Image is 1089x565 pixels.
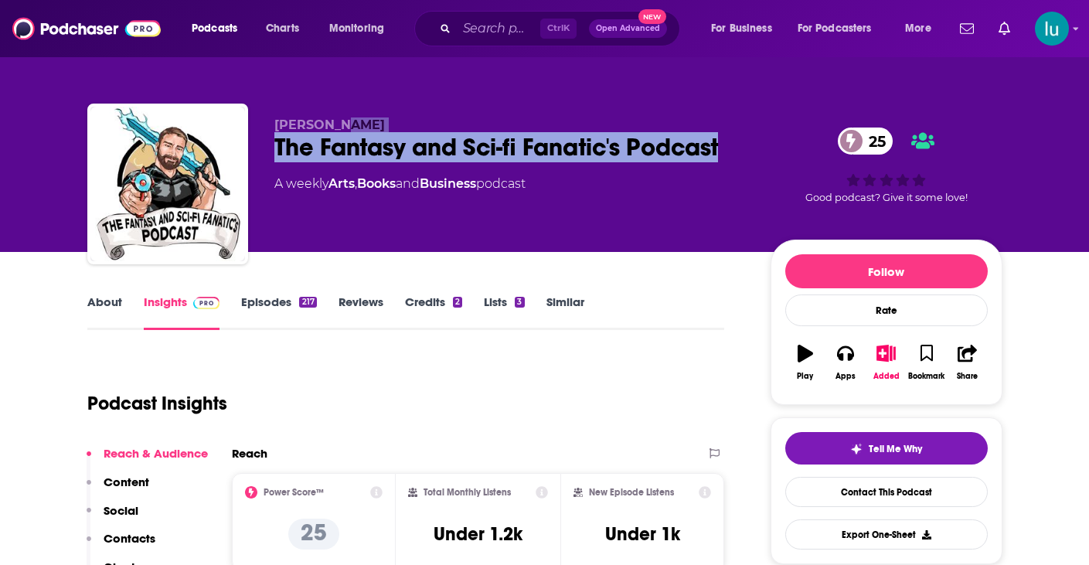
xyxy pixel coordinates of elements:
[241,294,316,330] a: Episodes217
[87,392,227,415] h1: Podcast Insights
[1035,12,1069,46] span: Logged in as lusodano
[798,18,872,39] span: For Podcasters
[785,294,988,326] div: Rate
[232,446,267,461] h2: Reach
[288,519,339,550] p: 25
[869,443,922,455] span: Tell Me Why
[540,19,577,39] span: Ctrl K
[785,335,825,390] button: Play
[825,335,866,390] button: Apps
[328,176,355,191] a: Arts
[873,372,900,381] div: Added
[434,522,522,546] h3: Under 1.2k
[87,294,122,330] a: About
[1035,12,1069,46] button: Show profile menu
[785,432,988,465] button: tell me why sparkleTell Me Why
[605,522,680,546] h3: Under 1k
[357,176,396,191] a: Books
[87,475,149,503] button: Content
[420,176,476,191] a: Business
[850,443,863,455] img: tell me why sparkle
[589,19,667,38] button: Open AdvancedNew
[453,297,462,308] div: 2
[274,175,526,193] div: A weekly podcast
[424,487,511,498] h2: Total Monthly Listens
[192,18,237,39] span: Podcasts
[797,372,813,381] div: Play
[788,16,894,41] button: open menu
[866,335,906,390] button: Added
[992,15,1016,42] a: Show notifications dropdown
[318,16,404,41] button: open menu
[274,117,385,132] span: [PERSON_NAME]
[596,25,660,32] span: Open Advanced
[1035,12,1069,46] img: User Profile
[785,519,988,550] button: Export One-Sheet
[853,128,893,155] span: 25
[104,475,149,489] p: Content
[339,294,383,330] a: Reviews
[104,531,155,546] p: Contacts
[957,372,978,381] div: Share
[835,372,856,381] div: Apps
[181,16,257,41] button: open menu
[266,18,299,39] span: Charts
[87,531,155,560] button: Contacts
[805,192,968,203] span: Good podcast? Give it some love!
[947,335,987,390] button: Share
[785,254,988,288] button: Follow
[144,294,220,330] a: InsightsPodchaser Pro
[894,16,951,41] button: open menu
[589,487,674,498] h2: New Episode Listens
[785,477,988,507] a: Contact This Podcast
[12,14,161,43] img: Podchaser - Follow, Share and Rate Podcasts
[87,446,208,475] button: Reach & Audience
[396,176,420,191] span: and
[264,487,324,498] h2: Power Score™
[484,294,524,330] a: Lists3
[429,11,695,46] div: Search podcasts, credits, & more...
[457,16,540,41] input: Search podcasts, credits, & more...
[87,503,138,532] button: Social
[908,372,944,381] div: Bookmark
[104,503,138,518] p: Social
[104,446,208,461] p: Reach & Audience
[907,335,947,390] button: Bookmark
[355,176,357,191] span: ,
[771,117,1002,213] div: 25Good podcast? Give it some love!
[256,16,308,41] a: Charts
[405,294,462,330] a: Credits2
[329,18,384,39] span: Monitoring
[954,15,980,42] a: Show notifications dropdown
[90,107,245,261] img: The Fantasy and Sci-fi Fanatic's Podcast
[546,294,584,330] a: Similar
[700,16,791,41] button: open menu
[515,297,524,308] div: 3
[905,18,931,39] span: More
[299,297,316,308] div: 217
[838,128,893,155] a: 25
[193,297,220,309] img: Podchaser Pro
[711,18,772,39] span: For Business
[638,9,666,24] span: New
